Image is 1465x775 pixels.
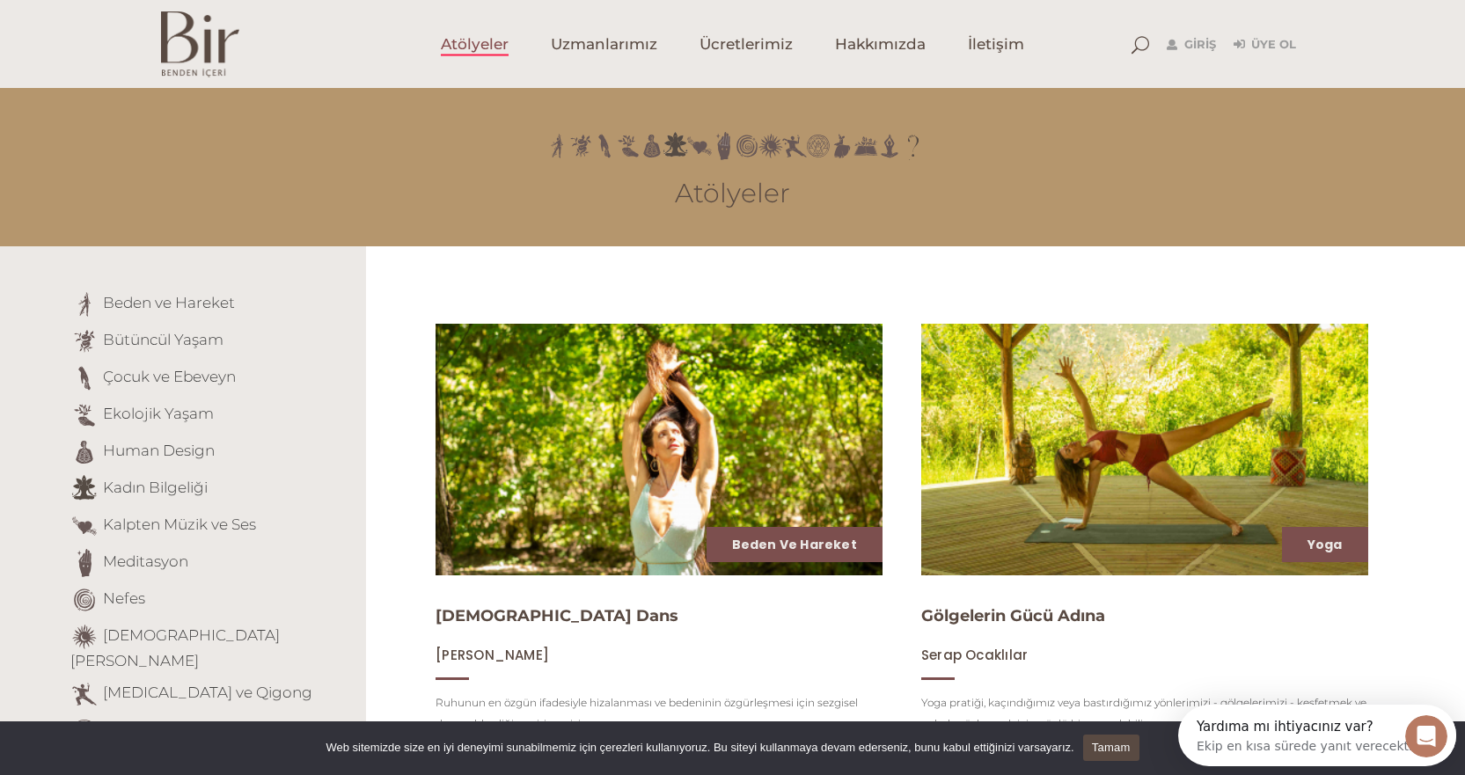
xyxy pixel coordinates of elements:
[18,29,242,48] div: Ekip en kısa sürede yanıt verecektir.
[18,15,242,29] div: Yardıma mı ihtiyacınız var?
[700,34,793,55] span: Ücretlerimiz
[1178,705,1456,766] iframe: Intercom live chat keşif başlatıcısı
[103,589,145,607] a: Nefes
[968,34,1024,55] span: İletişim
[103,405,214,422] a: Ekolojik Yaşam
[103,479,208,496] a: Kadın Bilgeliği
[7,7,294,55] div: Intercom Messenger uygulamasını aç
[326,739,1073,757] span: Web sitemizde size en iyi deneyimi sunabilmemiz için çerezleri kullanıyoruz. Bu siteyi kullanmaya...
[436,692,883,735] p: Ruhunun en özgün ifadesiyle hizalanması ve bedeninin özgürleşmesi için sezgisel dans rehberliğine...
[1405,715,1447,757] iframe: Intercom live chat
[103,552,188,570] a: Meditasyon
[921,692,1368,735] p: Yoga pratiği, kaçındığımız veya bastırdığımız yönlerimizi - gölgelerimizi - keşfetmek ve onlarla ...
[103,294,235,311] a: Beden ve Hareket
[1167,34,1216,55] a: Giriş
[551,34,657,55] span: Uzmanlarımız
[921,647,1028,663] a: Serap Ocaklılar
[436,647,549,663] a: [PERSON_NAME]
[921,646,1028,664] span: Serap Ocaklılar
[103,442,215,459] a: Human Design
[921,606,1105,625] a: Gölgelerin Gücü Adına
[1234,34,1296,55] a: Üye Ol
[436,646,549,664] span: [PERSON_NAME]
[441,34,509,55] span: Atölyeler
[1083,735,1139,761] a: Tamam
[103,515,256,533] a: Kalpten Müzik ve Ses
[103,368,236,385] a: Çocuk ve Ebeveyn
[436,606,678,625] a: [DEMOGRAPHIC_DATA] Dans
[1308,536,1343,553] a: Yoga
[732,536,857,553] a: Beden ve Hareket
[103,684,312,701] a: [MEDICAL_DATA] ve Qigong
[835,34,926,55] span: Hakkımızda
[103,331,223,348] a: Bütüncül Yaşam
[70,626,280,669] a: [DEMOGRAPHIC_DATA][PERSON_NAME]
